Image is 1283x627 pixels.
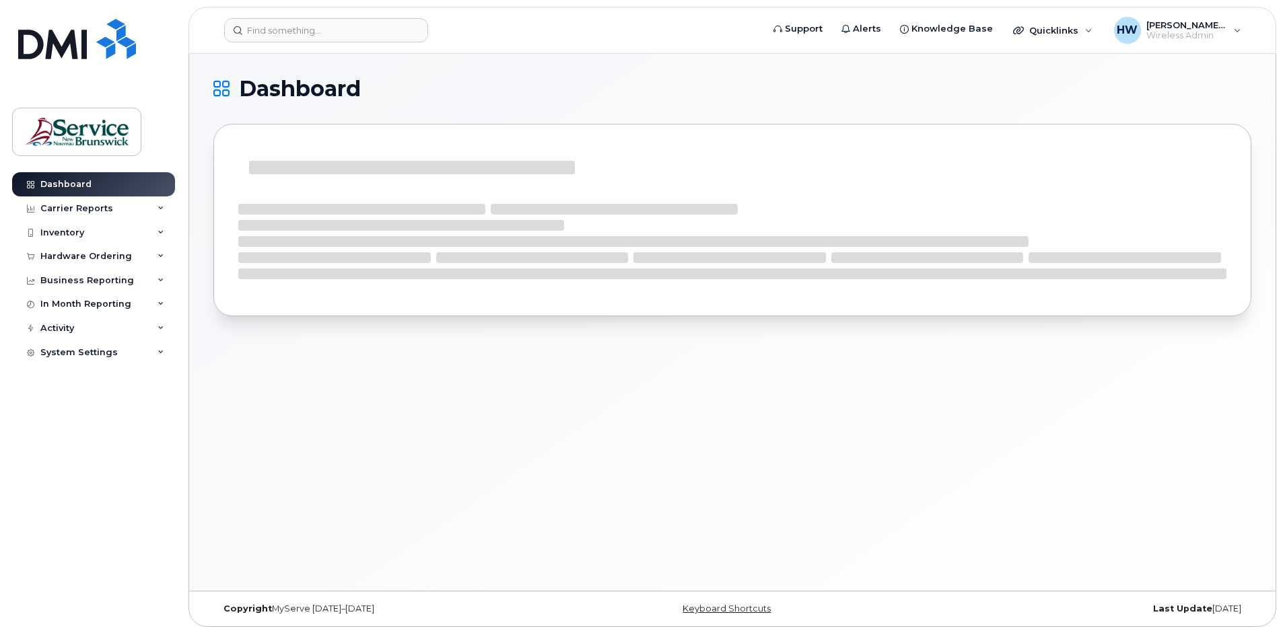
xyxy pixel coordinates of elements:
div: [DATE] [905,603,1251,614]
strong: Copyright [223,603,272,614]
a: Keyboard Shortcuts [683,603,771,614]
strong: Last Update [1153,603,1212,614]
span: Dashboard [239,79,361,99]
div: MyServe [DATE]–[DATE] [213,603,559,614]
